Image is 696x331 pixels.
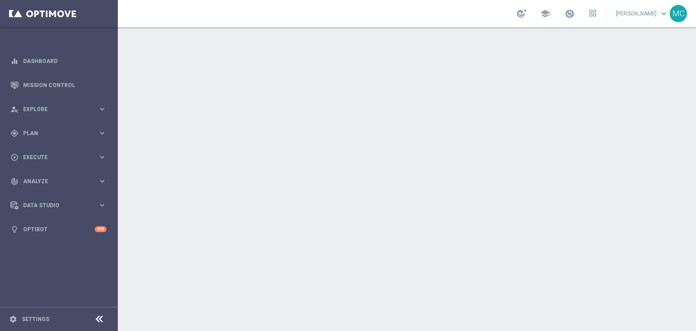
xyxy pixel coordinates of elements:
div: Explore [10,105,98,113]
button: person_search Explore keyboard_arrow_right [10,106,107,113]
div: Dashboard [10,49,106,73]
button: track_changes Analyze keyboard_arrow_right [10,178,107,185]
div: Optibot [10,217,106,241]
i: person_search [10,105,19,113]
div: Mission Control [10,73,106,97]
div: Data Studio [10,201,98,209]
i: keyboard_arrow_right [98,153,106,161]
i: play_circle_outline [10,153,19,161]
button: gps_fixed Plan keyboard_arrow_right [10,130,107,137]
button: equalizer Dashboard [10,58,107,65]
span: Execute [23,155,98,160]
i: keyboard_arrow_right [98,129,106,137]
button: Mission Control [10,82,107,89]
i: keyboard_arrow_right [98,177,106,185]
i: settings [9,315,17,323]
a: Settings [22,316,49,322]
i: track_changes [10,177,19,185]
a: [PERSON_NAME]keyboard_arrow_down [615,7,670,20]
div: Plan [10,129,98,137]
span: keyboard_arrow_down [659,9,669,19]
i: keyboard_arrow_right [98,201,106,209]
button: Data Studio keyboard_arrow_right [10,202,107,209]
a: Mission Control [23,73,106,97]
button: play_circle_outline Execute keyboard_arrow_right [10,154,107,161]
span: Plan [23,131,98,136]
div: +10 [95,226,106,232]
div: Analyze [10,177,98,185]
span: Explore [23,107,98,112]
a: Dashboard [23,49,106,73]
i: keyboard_arrow_right [98,105,106,113]
span: Data Studio [23,203,98,208]
i: gps_fixed [10,129,19,137]
span: Analyze [23,179,98,184]
span: school [540,9,550,19]
i: lightbulb [10,225,19,234]
a: Optibot [23,217,95,241]
button: lightbulb Optibot +10 [10,226,107,233]
div: MC [670,5,687,22]
div: Execute [10,153,98,161]
i: equalizer [10,57,19,65]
